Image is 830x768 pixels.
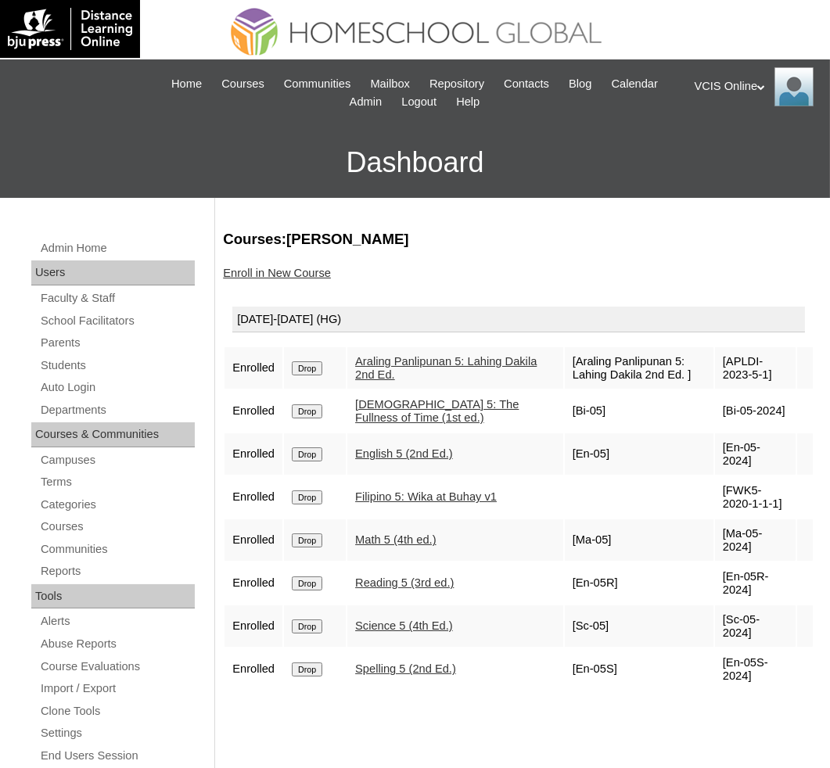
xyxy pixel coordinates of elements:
[401,93,437,111] span: Logout
[292,490,322,504] input: Drop
[565,562,713,604] td: [En-05R]
[39,472,195,492] a: Terms
[569,75,591,93] span: Blog
[225,562,282,604] td: Enrolled
[715,605,796,647] td: [Sc-05-2024]
[31,260,195,285] div: Users
[715,648,796,690] td: [En-05S-2024]
[292,662,322,676] input: Drop
[355,619,453,632] a: Science 5 (4th Ed.)
[171,75,202,93] span: Home
[355,662,456,675] a: Spelling 5 (2nd Ed.)
[225,648,282,690] td: Enrolled
[214,75,272,93] a: Courses
[715,519,796,561] td: [Ma-05-2024]
[39,289,195,308] a: Faculty & Staff
[355,398,519,424] a: [DEMOGRAPHIC_DATA] 5: The Fullness of Time (1st ed.)
[276,75,359,93] a: Communities
[565,390,713,432] td: [Bi-05]
[715,562,796,604] td: [En-05R-2024]
[292,447,322,461] input: Drop
[355,533,436,546] a: Math 5 (4th ed.)
[504,75,549,93] span: Contacts
[221,75,264,93] span: Courses
[456,93,480,111] span: Help
[8,127,822,198] h3: Dashboard
[223,229,814,249] h3: Courses:[PERSON_NAME]
[39,495,195,515] a: Categories
[39,657,195,676] a: Course Evaluations
[565,605,713,647] td: [Sc-05]
[292,576,322,590] input: Drop
[39,723,195,743] a: Settings
[355,576,454,589] a: Reading 5 (3rd ed.)
[292,361,322,375] input: Drop
[31,584,195,609] div: Tools
[39,562,195,581] a: Reports
[163,75,210,93] a: Home
[225,347,282,389] td: Enrolled
[225,519,282,561] td: Enrolled
[284,75,351,93] span: Communities
[39,333,195,353] a: Parents
[422,75,492,93] a: Repository
[225,390,282,432] td: Enrolled
[39,378,195,397] a: Auto Login
[39,400,195,420] a: Departments
[370,75,410,93] span: Mailbox
[292,533,322,547] input: Drop
[39,517,195,537] a: Courses
[715,433,796,475] td: [En-05-2024]
[612,75,658,93] span: Calendar
[232,307,805,333] div: [DATE]-[DATE] (HG)
[355,447,453,460] a: English 5 (2nd Ed.)
[39,356,195,375] a: Students
[561,75,599,93] a: Blog
[39,679,195,698] a: Import / Export
[31,422,195,447] div: Courses & Communities
[223,267,331,279] a: Enroll in New Course
[565,519,713,561] td: [Ma-05]
[715,390,796,432] td: [Bi-05-2024]
[225,605,282,647] td: Enrolled
[362,75,418,93] a: Mailbox
[39,612,195,631] a: Alerts
[225,476,282,518] td: Enrolled
[355,355,537,381] a: Araling Panlipunan 5: Lahing Dakila 2nd Ed.
[429,75,484,93] span: Repository
[39,634,195,654] a: Abuse Reports
[39,311,195,331] a: School Facilitators
[448,93,487,111] a: Help
[292,404,322,418] input: Drop
[604,75,666,93] a: Calendar
[774,67,814,106] img: VCIS Online Admin
[565,433,713,475] td: [En-05]
[39,450,195,470] a: Campuses
[715,476,796,518] td: [FWK5-2020-1-1-1]
[496,75,557,93] a: Contacts
[565,347,713,389] td: [Araling Panlipunan 5: Lahing Dakila 2nd Ed. ]
[39,702,195,721] a: Clone Tools
[695,67,815,106] div: VCIS Online
[8,8,132,50] img: logo-white.png
[565,648,713,690] td: [En-05S]
[39,746,195,766] a: End Users Session
[342,93,390,111] a: Admin
[350,93,383,111] span: Admin
[225,433,282,475] td: Enrolled
[393,93,444,111] a: Logout
[715,347,796,389] td: [APLDI-2023-5-1]
[39,239,195,258] a: Admin Home
[292,619,322,633] input: Drop
[355,490,497,503] a: Filipino 5: Wika at Buhay v1
[39,540,195,559] a: Communities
